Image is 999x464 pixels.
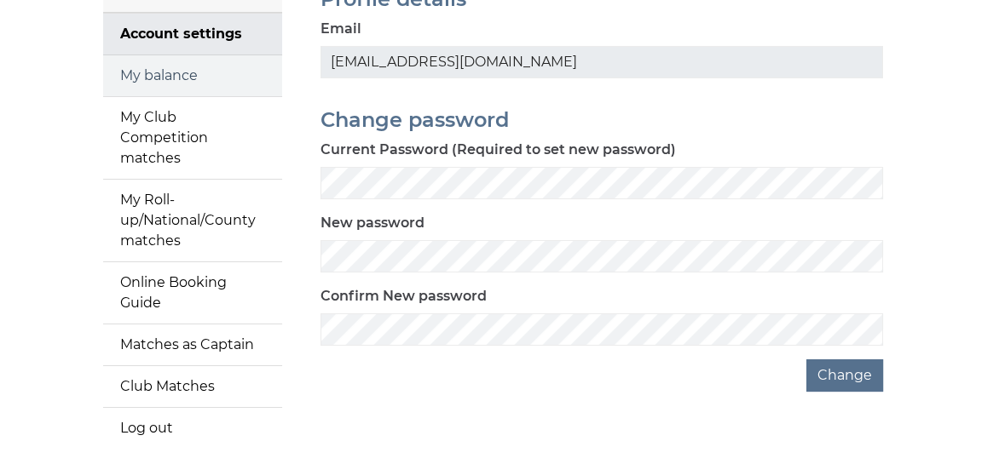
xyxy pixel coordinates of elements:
[320,109,883,131] h2: Change password
[103,324,282,365] a: Matches as Captain
[320,286,487,306] label: Confirm New password
[103,55,282,96] a: My balance
[320,19,361,39] label: Email
[806,359,883,392] button: Change
[103,97,282,179] a: My Club Competition matches
[320,213,424,233] label: New password
[103,366,282,407] a: Club Matches
[103,262,282,324] a: Online Booking Guide
[103,14,282,54] a: Account settings
[320,140,676,160] label: Current Password (Required to set new password)
[103,408,282,449] a: Log out
[103,180,282,261] a: My Roll-up/National/County matches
